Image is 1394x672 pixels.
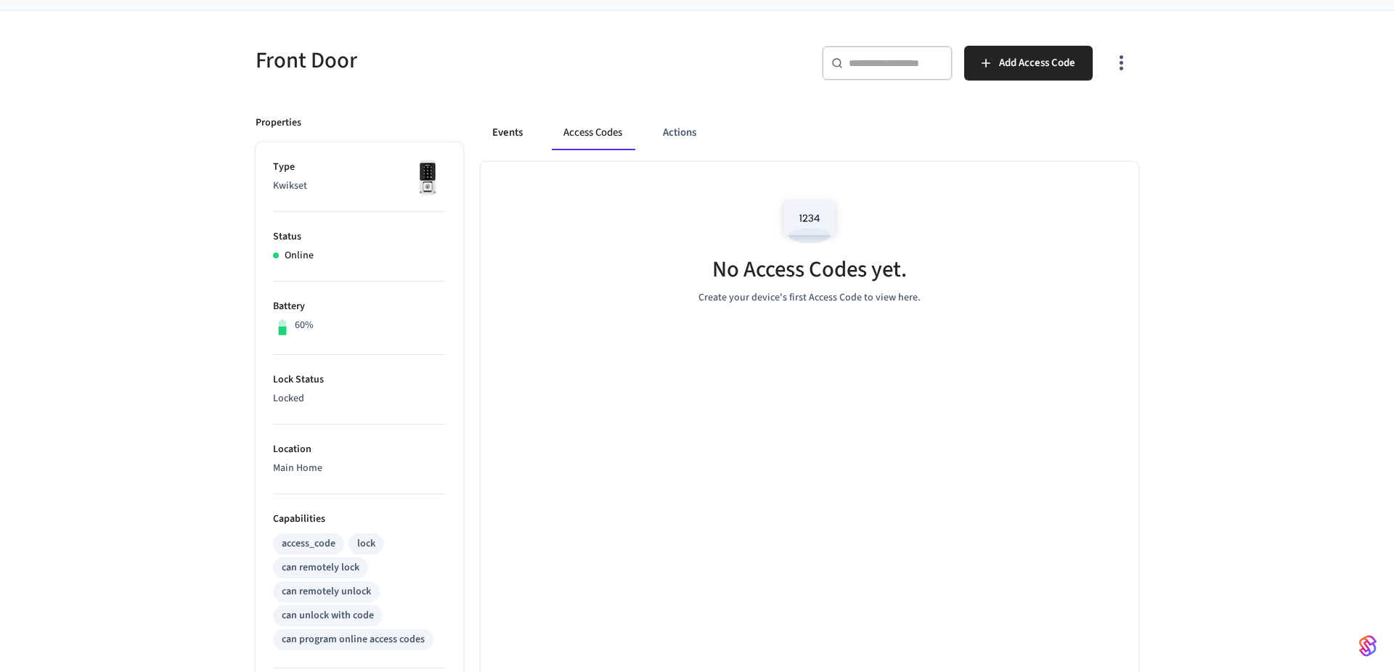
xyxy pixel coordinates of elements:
div: access_code [282,536,335,552]
div: ant example [481,115,1138,150]
p: Lock Status [273,372,446,388]
p: Location [273,442,446,457]
div: can program online access codes [282,632,425,647]
p: Type [273,160,446,175]
p: Create your device's first Access Code to view here. [698,290,921,306]
img: SeamLogoGradient.69752ec5.svg [1359,634,1377,657]
div: can remotely unlock [282,584,371,599]
img: Access Codes Empty State [777,191,842,253]
button: Events [481,115,534,150]
p: Locked [273,391,446,406]
p: Online [285,248,314,263]
h5: No Access Codes yet. [712,255,907,284]
button: Actions [651,115,708,150]
button: Access Codes [552,115,634,150]
p: Kwikset [273,179,446,194]
p: Status [273,229,446,245]
p: Properties [256,115,301,131]
div: can unlock with code [282,608,374,623]
div: lock [357,536,375,552]
img: Kwikset Halo Touchscreen Wifi Enabled Smart Lock, Polished Chrome, Front [409,160,446,196]
p: Battery [273,299,446,314]
p: Capabilities [273,512,446,527]
div: can remotely lock [282,560,359,575]
h5: Front Door [256,46,688,75]
p: Main Home [273,461,446,476]
button: Add Access Code [964,46,1093,81]
span: Add Access Code [999,54,1075,73]
p: 60% [295,318,314,333]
